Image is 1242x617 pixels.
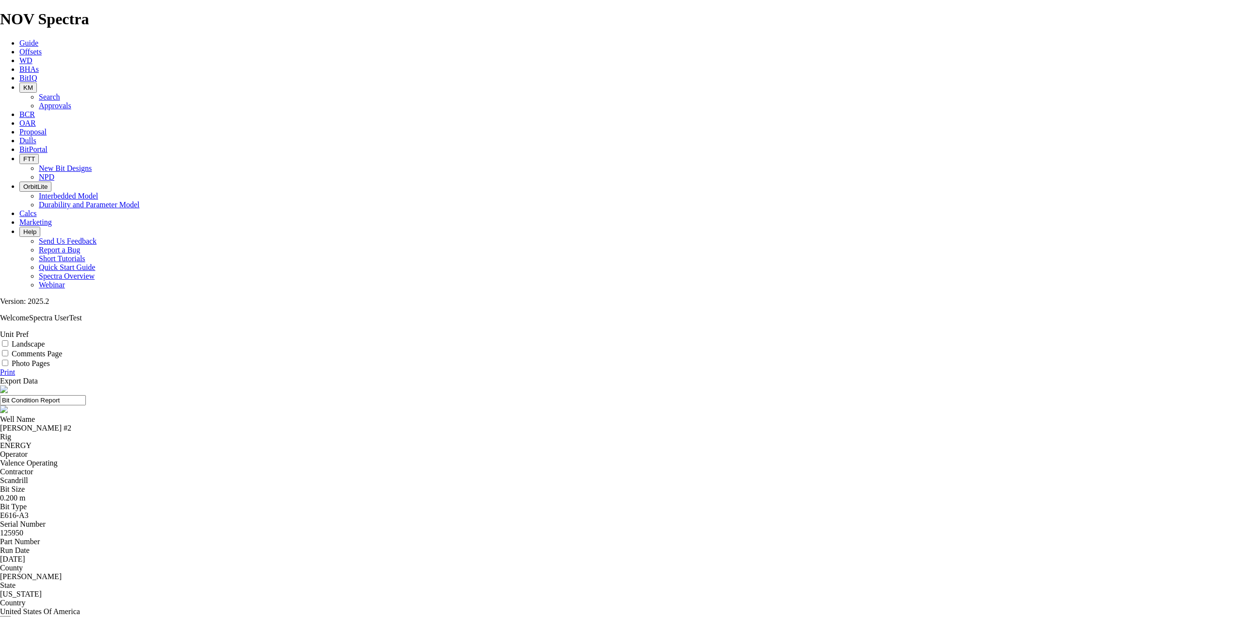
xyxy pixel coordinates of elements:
[19,110,35,118] a: BCR
[19,227,40,237] button: Help
[19,128,47,136] a: Proposal
[39,164,92,172] a: New Bit Designs
[12,340,45,348] label: Landscape
[39,237,97,245] a: Send Us Feedback
[19,74,37,82] a: BitIQ
[39,192,98,200] a: Interbedded Model
[19,218,52,226] a: Marketing
[19,136,36,145] a: Dulls
[23,84,33,91] span: KM
[39,281,65,289] a: Webinar
[12,350,62,358] label: Comments Page
[23,155,35,163] span: FTT
[39,254,85,263] a: Short Tutorials
[29,314,82,322] span: Spectra UserTest
[19,56,33,65] a: WD
[19,154,39,164] button: FTT
[23,228,36,235] span: Help
[39,93,60,101] a: Search
[19,182,51,192] button: OrbitLite
[19,119,36,127] a: OAR
[39,173,54,181] a: NPD
[12,359,50,367] label: Photo Pages
[19,83,37,93] button: KM
[39,246,80,254] a: Report a Bug
[19,48,42,56] a: Offsets
[19,39,38,47] a: Guide
[39,272,95,280] a: Spectra Overview
[19,145,48,153] a: BitPortal
[23,183,48,190] span: OrbitLite
[39,263,95,271] a: Quick Start Guide
[19,65,39,73] a: BHAs
[39,101,71,110] a: Approvals
[19,209,37,217] a: Calcs
[39,200,140,209] a: Durability and Parameter Model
